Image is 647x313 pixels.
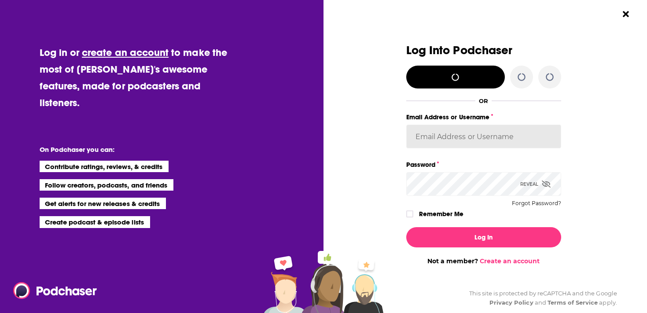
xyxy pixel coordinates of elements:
[40,161,169,172] li: Contribute ratings, reviews, & credits
[512,200,561,206] button: Forgot Password?
[40,216,150,228] li: Create podcast & episode lists
[40,145,216,154] li: On Podchaser you can:
[419,208,463,220] label: Remember Me
[13,282,91,299] a: Podchaser - Follow, Share and Rate Podcasts
[13,282,98,299] img: Podchaser - Follow, Share and Rate Podcasts
[479,97,488,104] div: OR
[618,6,634,22] button: Close Button
[40,198,166,209] li: Get alerts for new releases & credits
[548,299,598,306] a: Terms of Service
[462,289,617,307] div: This site is protected by reCAPTCHA and the Google and apply.
[406,125,561,148] input: Email Address or Username
[40,179,174,191] li: Follow creators, podcasts, and friends
[489,299,533,306] a: Privacy Policy
[406,227,561,247] button: Log In
[406,159,561,170] label: Password
[480,257,540,265] a: Create an account
[406,111,561,123] label: Email Address or Username
[406,44,561,57] h3: Log Into Podchaser
[406,257,561,265] div: Not a member?
[520,172,551,196] div: Reveal
[82,46,169,59] a: create an account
